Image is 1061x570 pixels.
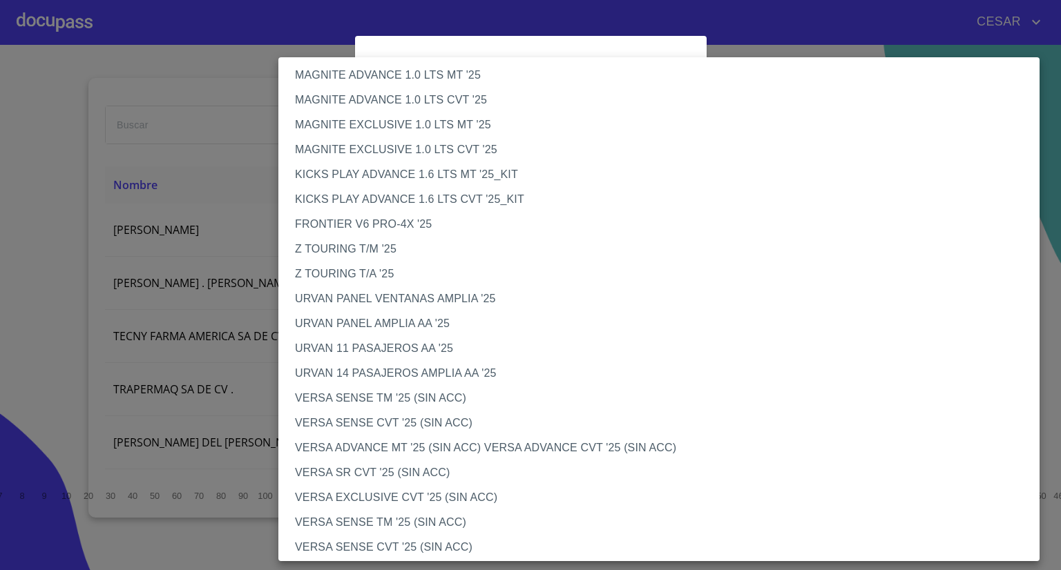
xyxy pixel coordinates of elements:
[278,336,1050,361] li: URVAN 11 PASAJEROS AA '25
[278,112,1050,137] li: MAGNITE EXCLUSIVE 1.0 LTS MT '25
[278,137,1050,162] li: MAGNITE EXCLUSIVE 1.0 LTS CVT '25
[278,262,1050,286] li: Z TOURING T/A '25
[278,162,1050,187] li: KICKS PLAY ADVANCE 1.6 LTS MT '25_KIT
[278,460,1050,485] li: VERSA SR CVT '25 (SIN ACC)
[278,286,1050,311] li: URVAN PANEL VENTANAS AMPLIA '25
[278,311,1050,336] li: URVAN PANEL AMPLIA AA '25
[278,510,1050,535] li: VERSA SENSE TM '25 (SIN ACC)
[278,361,1050,386] li: URVAN 14 PASAJEROS AMPLIA AA '25
[278,63,1050,88] li: MAGNITE ADVANCE 1.0 LTS MT '25
[278,212,1050,237] li: FRONTIER V6 PRO-4X '25
[278,386,1050,411] li: VERSA SENSE TM '25 (SIN ACC)
[278,411,1050,435] li: VERSA SENSE CVT '25 (SIN ACC)
[278,237,1050,262] li: Z TOURING T/M '25
[278,88,1050,112] li: MAGNITE ADVANCE 1.0 LTS CVT '25
[278,435,1050,460] li: VERSA ADVANCE MT '25 (SIN ACC) VERSA ADVANCE CVT '25 (SIN ACC)
[278,485,1050,510] li: VERSA EXCLUSIVE CVT '25 (SIN ACC)
[278,187,1050,212] li: KICKS PLAY ADVANCE 1.6 LTS CVT '25_KIT
[278,535,1050,560] li: VERSA SENSE CVT '25 (SIN ACC)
